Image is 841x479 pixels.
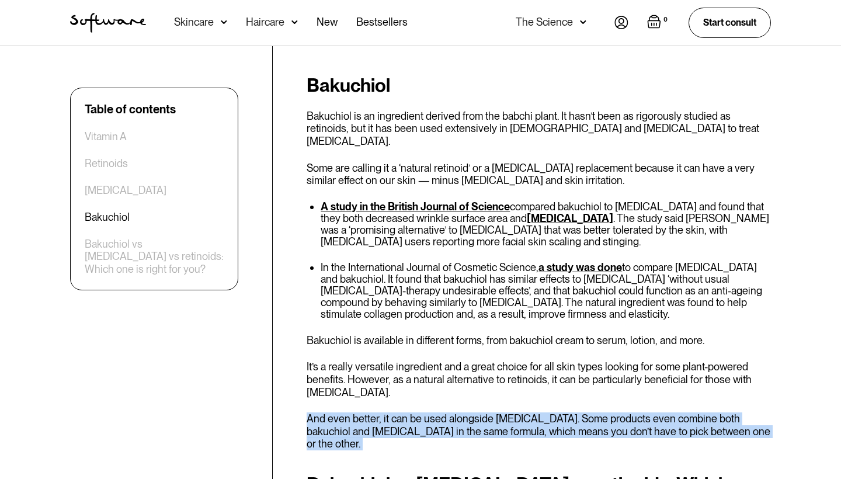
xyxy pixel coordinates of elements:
p: Bakuchiol is available in different forms, from bakuchiol cream to serum, lotion, and more. [307,334,771,347]
a: Open empty cart [647,15,670,31]
a: A study in the British Journal of Science [321,200,510,213]
div: Haircare [246,16,284,28]
p: It’s a really versatile ingredient and a great choice for all skin types looking for some plant-p... [307,360,771,398]
a: Bakuchiol [85,211,130,224]
div: Table of contents [85,102,176,116]
div: The Science [516,16,573,28]
p: Bakuchiol is an ingredient derived from the babchi plant. It hasn’t been as rigorously studied as... [307,110,771,148]
a: a study was done [538,261,622,273]
a: [MEDICAL_DATA] [527,212,613,224]
img: arrow down [291,16,298,28]
a: Bakuchiol vs [MEDICAL_DATA] vs retinoids: Which one is right for you? [85,238,224,276]
a: home [70,13,146,33]
a: Retinoids [85,157,128,170]
div: 0 [661,15,670,25]
img: arrow down [580,16,586,28]
img: Software Logo [70,13,146,33]
a: Vitamin A [85,130,127,143]
li: In the International Journal of Cosmetic Science, to compare [MEDICAL_DATA] and bakuchiol. It fou... [321,262,771,320]
strong: Bakuchiol [307,74,390,96]
p: Some are calling it a ‘natural retinoid’ or a [MEDICAL_DATA] replacement because it can have a ve... [307,162,771,187]
p: And even better, it can be used alongside [MEDICAL_DATA]. Some products even combine both bakuchi... [307,412,771,450]
li: compared bakuchiol to [MEDICAL_DATA] and found that they both decreased wrinkle surface area and ... [321,201,771,248]
a: Start consult [689,8,771,37]
div: Skincare [174,16,214,28]
img: arrow down [221,16,227,28]
a: [MEDICAL_DATA] [85,184,166,197]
